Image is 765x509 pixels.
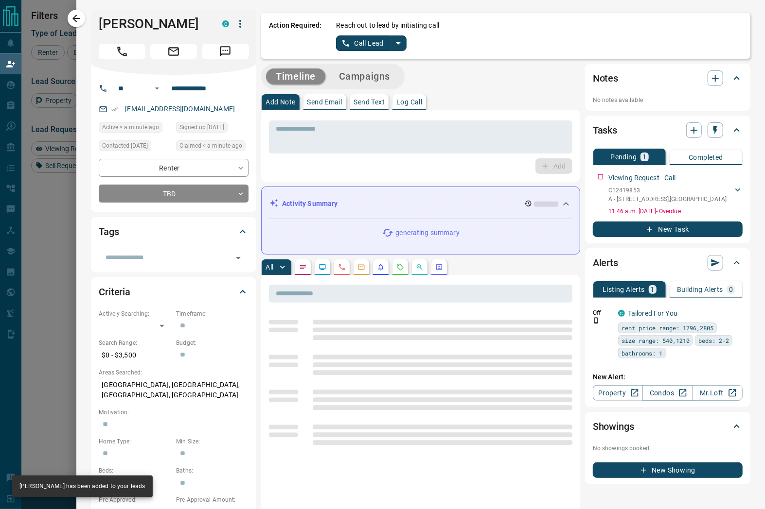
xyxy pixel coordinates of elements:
[593,70,618,86] h2: Notes
[222,20,229,27] div: condos.ca
[729,286,733,293] p: 0
[396,99,422,105] p: Log Call
[266,99,295,105] p: Add Note
[677,286,723,293] p: Building Alerts
[176,140,249,154] div: Wed Oct 15 2025
[608,186,727,195] p: C12419853
[307,99,342,105] p: Send Email
[435,263,443,271] svg: Agent Actions
[622,336,690,345] span: size range: 540,1210
[608,195,727,204] p: A - [STREET_ADDRESS] , [GEOGRAPHIC_DATA]
[651,286,655,293] p: 1
[269,20,321,51] p: Action Required:
[622,323,713,333] span: rent price range: 1796,2805
[19,478,145,494] div: [PERSON_NAME] has been added to your leads
[395,228,459,238] p: generating summary
[266,68,325,85] button: Timeline
[610,153,637,160] p: Pending
[111,106,118,113] svg: Email Verified
[282,199,338,209] p: Activity Summary
[593,444,743,453] p: No showings booked
[642,153,646,160] p: 1
[608,207,743,216] p: 11:46 a.m. [DATE] - Overdue
[593,308,612,317] p: Off
[608,184,743,205] div: C12419853A - [STREET_ADDRESS],[GEOGRAPHIC_DATA]
[357,263,365,271] svg: Emails
[618,310,625,317] div: condos.ca
[608,173,676,183] p: Viewing Request - Call
[628,309,677,317] a: Tailored For You
[416,263,424,271] svg: Opportunities
[99,140,171,154] div: Tue Mar 30 2021
[622,348,662,358] span: bathrooms: 1
[266,264,273,271] p: All
[99,44,145,59] span: Call
[593,67,743,90] div: Notes
[99,185,249,203] div: TBD
[102,141,148,151] span: Contacted [DATE]
[689,154,723,161] p: Completed
[593,255,618,271] h2: Alerts
[99,466,171,475] p: Beds:
[299,263,307,271] svg: Notes
[99,159,249,177] div: Renter
[99,220,249,243] div: Tags
[336,35,390,51] button: Call Lead
[593,119,743,142] div: Tasks
[176,466,249,475] p: Baths:
[319,263,326,271] svg: Lead Browsing Activity
[99,284,130,300] h2: Criteria
[176,122,249,136] div: Sat Mar 13 2021
[593,96,743,104] p: No notes available
[176,495,249,504] p: Pre-Approval Amount:
[99,280,249,304] div: Criteria
[99,224,119,239] h2: Tags
[354,99,385,105] p: Send Text
[593,462,743,478] button: New Showing
[338,263,346,271] svg: Calls
[99,377,249,403] p: [GEOGRAPHIC_DATA], [GEOGRAPHIC_DATA], [GEOGRAPHIC_DATA], [GEOGRAPHIC_DATA]
[593,221,743,237] button: New Task
[99,309,171,318] p: Actively Searching:
[176,339,249,347] p: Budget:
[125,105,235,113] a: [EMAIL_ADDRESS][DOMAIN_NAME]
[231,251,245,265] button: Open
[642,385,693,401] a: Condos
[99,347,171,363] p: $0 - $3,500
[336,20,439,31] p: Reach out to lead by initiating call
[593,372,743,382] p: New Alert:
[593,317,600,324] svg: Push Notification Only
[176,437,249,446] p: Min Size:
[593,415,743,438] div: Showings
[336,35,407,51] div: split button
[99,368,249,377] p: Areas Searched:
[377,263,385,271] svg: Listing Alerts
[151,83,163,94] button: Open
[99,495,171,504] p: Pre-Approved:
[698,336,729,345] span: beds: 2-2
[396,263,404,271] svg: Requests
[593,251,743,274] div: Alerts
[179,141,242,151] span: Claimed < a minute ago
[99,16,208,32] h1: [PERSON_NAME]
[593,122,617,138] h2: Tasks
[179,122,224,132] span: Signed up [DATE]
[150,44,197,59] span: Email
[329,68,400,85] button: Campaigns
[603,286,645,293] p: Listing Alerts
[99,408,249,417] p: Motivation:
[99,122,171,136] div: Wed Oct 15 2025
[593,419,634,434] h2: Showings
[269,195,572,213] div: Activity Summary
[99,339,171,347] p: Search Range:
[176,309,249,318] p: Timeframe:
[593,385,643,401] a: Property
[99,437,171,446] p: Home Type:
[693,385,743,401] a: Mr.Loft
[202,44,249,59] span: Message
[102,122,159,132] span: Active < a minute ago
